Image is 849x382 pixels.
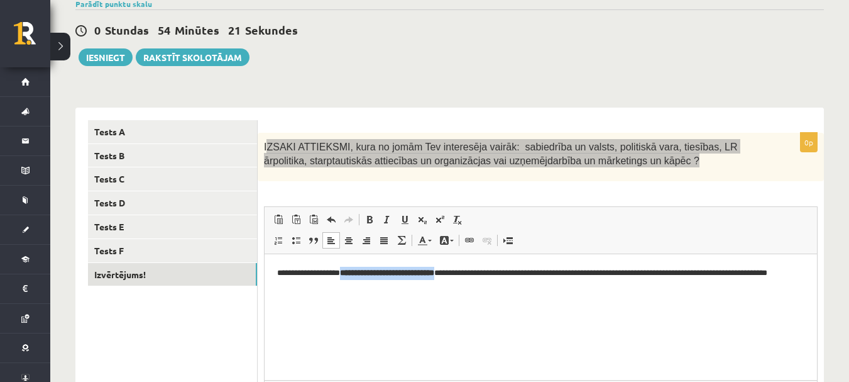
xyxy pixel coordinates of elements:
[431,211,449,228] a: Augšraksts
[245,23,298,37] span: Sekundes
[287,211,305,228] a: Ievietot kā vienkāršu tekstu (vadīšanas taustiņš+pārslēgšanas taustiņš+V)
[435,232,457,249] a: Fona krāsa
[287,232,305,249] a: Ievietot/noņemt sarakstu ar aizzīmēm
[264,142,738,167] span: IZSAKI ATTIEKSMI, kura no jomām Tev interesēja vairāk: sabiedrība un valsts, politiskā vara, ties...
[228,23,241,37] span: 21
[136,48,249,66] a: Rakstīt skolotājam
[396,211,414,228] a: Pasvītrojums (vadīšanas taustiņš+U)
[499,232,517,249] a: Ievietot lapas pārtraukumu drukai
[88,263,257,286] a: Izvērtējums!
[414,232,435,249] a: Teksta krāsa
[14,22,50,53] a: Rīgas 1. Tālmācības vidusskola
[88,215,257,239] a: Tests E
[375,232,393,249] a: Izlīdzināt malas
[361,211,378,228] a: Treknraksts (vadīšanas taustiņš+B)
[393,232,410,249] a: Math
[158,23,170,37] span: 54
[88,167,257,191] a: Tests C
[358,232,375,249] a: Izlīdzināt pa labi
[378,211,396,228] a: Slīpraksts (vadīšanas taustiņš+I)
[478,232,496,249] a: Atsaistīt
[88,144,257,167] a: Tests B
[340,232,358,249] a: Centrēti
[79,48,133,66] button: Iesniegt
[88,120,257,143] a: Tests A
[94,23,101,37] span: 0
[449,211,466,228] a: Noņemt stilus
[461,232,478,249] a: Saite (vadīšanas taustiņš+K)
[340,211,358,228] a: Atkārtot (vadīšanas taustiņš+Y)
[270,232,287,249] a: Ievietot/noņemt numurētu sarakstu
[322,232,340,249] a: Izlīdzināt pa kreisi
[270,211,287,228] a: Ielīmēt (vadīšanas taustiņš+V)
[322,211,340,228] a: Atcelt (vadīšanas taustiņš+Z)
[800,132,818,152] p: 0p
[305,232,322,249] a: Bloka citāts
[88,191,257,215] a: Tests D
[305,211,322,228] a: Ievietot no Worda
[265,254,817,380] iframe: Bagātinātā teksta redaktors, wiswyg-editor-user-answer-47024881321300
[414,211,431,228] a: Apakšraksts
[175,23,219,37] span: Minūtes
[105,23,149,37] span: Stundas
[88,239,257,262] a: Tests F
